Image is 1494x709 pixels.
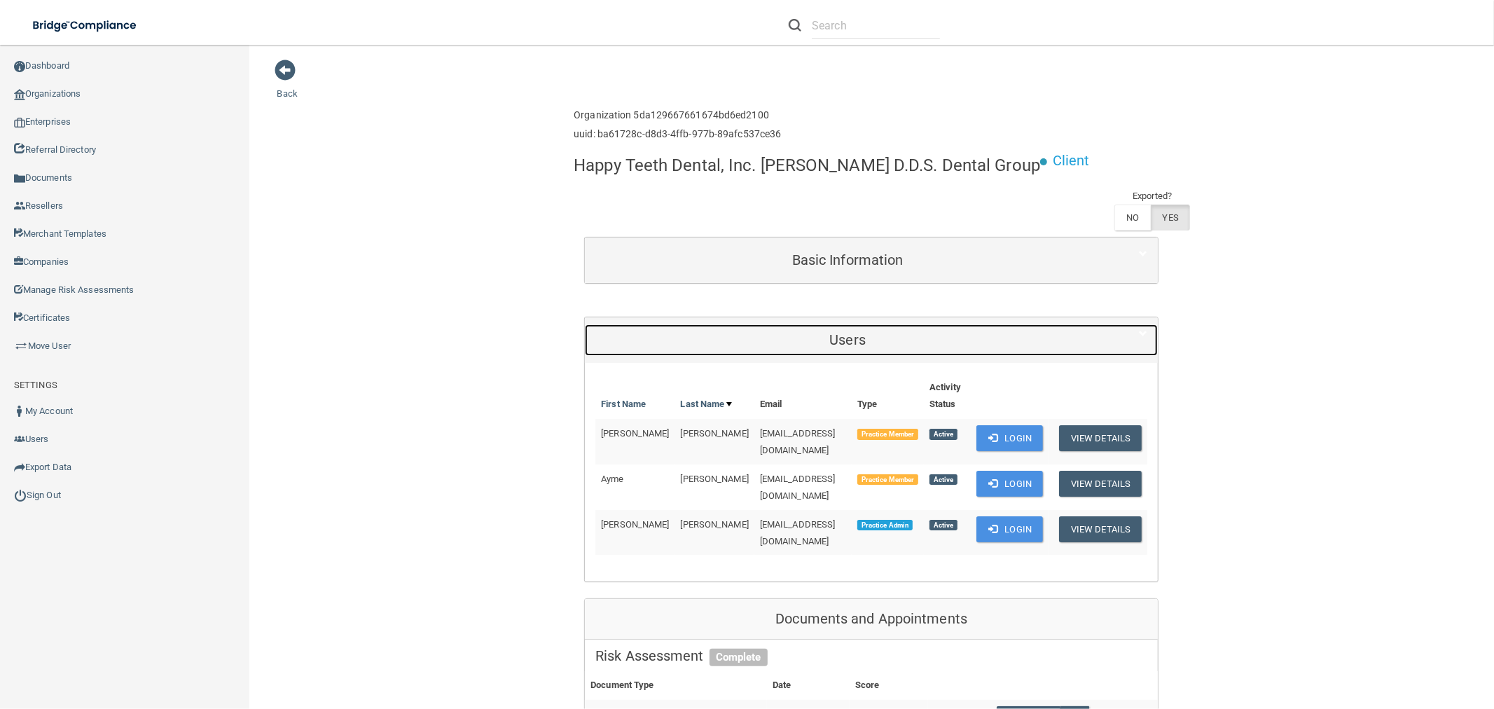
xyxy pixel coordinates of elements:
h6: Organization 5da129667661674bd6ed2100 [574,110,781,121]
img: briefcase.64adab9b.png [14,339,28,353]
label: SETTINGS [14,377,57,394]
span: Active [929,520,957,531]
img: ic-search.3b580494.png [789,19,801,32]
span: [PERSON_NAME] [681,428,749,439]
th: Email [754,373,852,419]
a: Basic Information [595,245,1147,276]
img: icon-export.b9366987.png [14,462,25,473]
a: First Name [601,396,646,413]
button: Login [976,516,1043,542]
span: Complete [710,649,768,667]
label: NO [1114,205,1150,230]
button: View Details [1059,471,1142,497]
img: bridge_compliance_login_screen.278c3ca4.svg [21,11,150,40]
h5: Users [595,332,1100,347]
button: View Details [1059,425,1142,451]
div: Documents and Appointments [585,599,1158,640]
span: [PERSON_NAME] [681,519,749,530]
h5: Basic Information [595,252,1100,268]
p: Client [1053,148,1090,174]
span: Practice Admin [857,520,913,531]
img: ic_user_dark.df1a06c3.png [14,406,25,417]
label: YES [1151,205,1190,230]
h4: Happy Teeth Dental, Inc. [PERSON_NAME] D.D.S. Dental Group [574,156,1040,174]
span: Practice Member [857,429,918,440]
a: Last Name [681,396,733,413]
th: Date [767,671,850,700]
button: View Details [1059,516,1142,542]
button: Login [976,425,1043,451]
span: [PERSON_NAME] [681,474,749,484]
h5: Risk Assessment [595,648,1147,663]
a: Back [277,71,298,99]
td: Exported? [1114,188,1190,205]
button: Login [976,471,1043,497]
span: [EMAIL_ADDRESS][DOMAIN_NAME] [760,519,836,546]
span: [PERSON_NAME] [601,428,669,439]
img: icon-users.e205127d.png [14,434,25,445]
span: Active [929,474,957,486]
th: Score [850,671,928,700]
img: ic_reseller.de258add.png [14,200,25,212]
img: enterprise.0d942306.png [14,118,25,128]
span: [EMAIL_ADDRESS][DOMAIN_NAME] [760,428,836,455]
img: organization-icon.f8decf85.png [14,89,25,100]
th: Document Type [585,671,766,700]
span: Active [929,429,957,440]
h6: uuid: ba61728c-d8d3-4ffb-977b-89afc537ce36 [574,129,781,139]
iframe: Drift Widget Chat Controller [1253,611,1477,666]
a: Users [595,324,1147,356]
th: Activity Status [924,373,971,419]
input: Search [812,13,940,39]
span: Ayme [601,474,623,484]
img: ic_dashboard_dark.d01f4a41.png [14,61,25,72]
img: ic_power_dark.7ecde6b1.png [14,489,27,502]
img: icon-documents.8dae5593.png [14,173,25,184]
span: [PERSON_NAME] [601,519,669,530]
span: Practice Member [857,474,918,486]
span: [EMAIL_ADDRESS][DOMAIN_NAME] [760,474,836,501]
th: Type [852,373,924,419]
